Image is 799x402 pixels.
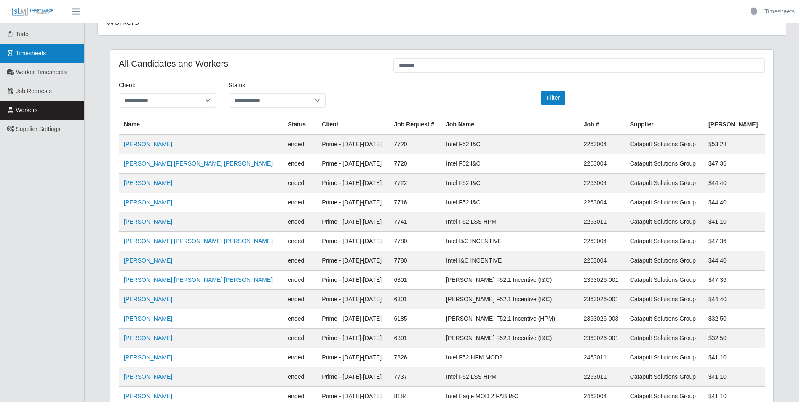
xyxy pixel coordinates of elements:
td: Prime - [DATE]-[DATE] [317,329,389,348]
td: Prime - [DATE]-[DATE] [317,309,389,329]
td: ended [283,367,317,387]
a: [PERSON_NAME] [124,373,172,380]
td: Prime - [DATE]-[DATE] [317,232,389,251]
td: 7722 [389,174,441,193]
td: ended [283,348,317,367]
td: ended [283,309,317,329]
a: Timesheets [764,7,795,16]
td: Catapult Solutions Group [625,309,703,329]
td: Catapult Solutions Group [625,251,703,271]
a: [PERSON_NAME] [124,296,172,303]
td: 7780 [389,251,441,271]
span: Timesheets [16,50,46,56]
td: 2263004 [579,134,625,154]
td: $32.50 [703,329,765,348]
a: [PERSON_NAME] [124,218,172,225]
span: Supplier Settings [16,126,61,132]
label: Status: [229,81,247,90]
td: $44.40 [703,251,765,271]
td: 6301 [389,271,441,290]
span: Todo [16,31,29,38]
td: $44.40 [703,290,765,309]
td: 7720 [389,134,441,154]
td: Intel F52 I&C [441,193,579,212]
a: [PERSON_NAME] [124,141,172,147]
td: 6301 [389,329,441,348]
span: Workers [16,107,38,113]
a: [PERSON_NAME] [124,335,172,341]
span: Worker Timesheets [16,69,67,75]
td: 6301 [389,290,441,309]
td: ended [283,154,317,174]
td: 7737 [389,367,441,387]
span: Job Requests [16,88,52,94]
td: $41.10 [703,367,765,387]
a: [PERSON_NAME] [PERSON_NAME] [PERSON_NAME] [124,276,273,283]
td: $32.50 [703,309,765,329]
td: $44.40 [703,174,765,193]
td: ended [283,232,317,251]
td: $41.10 [703,212,765,232]
td: Catapult Solutions Group [625,134,703,154]
th: Supplier [625,115,703,135]
td: Intel F52 I&C [441,154,579,174]
td: Prime - [DATE]-[DATE] [317,193,389,212]
th: Client [317,115,389,135]
td: Prime - [DATE]-[DATE] [317,290,389,309]
a: [PERSON_NAME] [124,393,172,399]
a: [PERSON_NAME] [PERSON_NAME] [PERSON_NAME] [124,160,273,167]
td: Intel I&C INCENTIVE [441,251,579,271]
td: [PERSON_NAME] F52.1 Incentive (I&C) [441,329,579,348]
td: $47.36 [703,154,765,174]
td: Prime - [DATE]-[DATE] [317,212,389,232]
a: [PERSON_NAME] [124,315,172,322]
td: 2363026-001 [579,271,625,290]
th: Job Name [441,115,579,135]
td: 7826 [389,348,441,367]
td: Intel F52 HPM MOD2 [441,348,579,367]
a: [PERSON_NAME] [PERSON_NAME] [PERSON_NAME] [124,238,273,244]
td: ended [283,271,317,290]
a: [PERSON_NAME] [124,257,172,264]
td: Prime - [DATE]-[DATE] [317,367,389,387]
th: [PERSON_NAME] [703,115,765,135]
td: Prime - [DATE]-[DATE] [317,174,389,193]
td: Catapult Solutions Group [625,193,703,212]
td: 2263011 [579,367,625,387]
td: 7716 [389,193,441,212]
td: 2263004 [579,154,625,174]
a: [PERSON_NAME] [124,180,172,186]
td: Catapult Solutions Group [625,329,703,348]
td: [PERSON_NAME] F52.1 Incentive (I&C) [441,271,579,290]
a: [PERSON_NAME] [124,199,172,206]
th: Name [119,115,283,135]
td: 7741 [389,212,441,232]
td: [PERSON_NAME] F52.1 Incentive (HPM) [441,309,579,329]
td: Prime - [DATE]-[DATE] [317,251,389,271]
td: Intel F52 I&C [441,174,579,193]
td: Catapult Solutions Group [625,232,703,251]
td: ended [283,290,317,309]
button: Filter [541,91,565,105]
td: 2263011 [579,212,625,232]
a: [PERSON_NAME] [124,354,172,361]
td: Intel F52 LSS HPM [441,212,579,232]
td: Prime - [DATE]-[DATE] [317,271,389,290]
td: 7780 [389,232,441,251]
td: [PERSON_NAME] F52.1 Incentive (I&C) [441,290,579,309]
td: 2263004 [579,174,625,193]
th: Status [283,115,317,135]
td: Catapult Solutions Group [625,212,703,232]
th: Job Request # [389,115,441,135]
td: Catapult Solutions Group [625,154,703,174]
td: ended [283,174,317,193]
td: Catapult Solutions Group [625,367,703,387]
td: 7720 [389,154,441,174]
td: 2363026-001 [579,290,625,309]
td: 2463011 [579,348,625,367]
td: Intel I&C INCENTIVE [441,232,579,251]
td: ended [283,329,317,348]
td: Intel F52 I&C [441,134,579,154]
img: SLM Logo [12,7,54,16]
td: Prime - [DATE]-[DATE] [317,134,389,154]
